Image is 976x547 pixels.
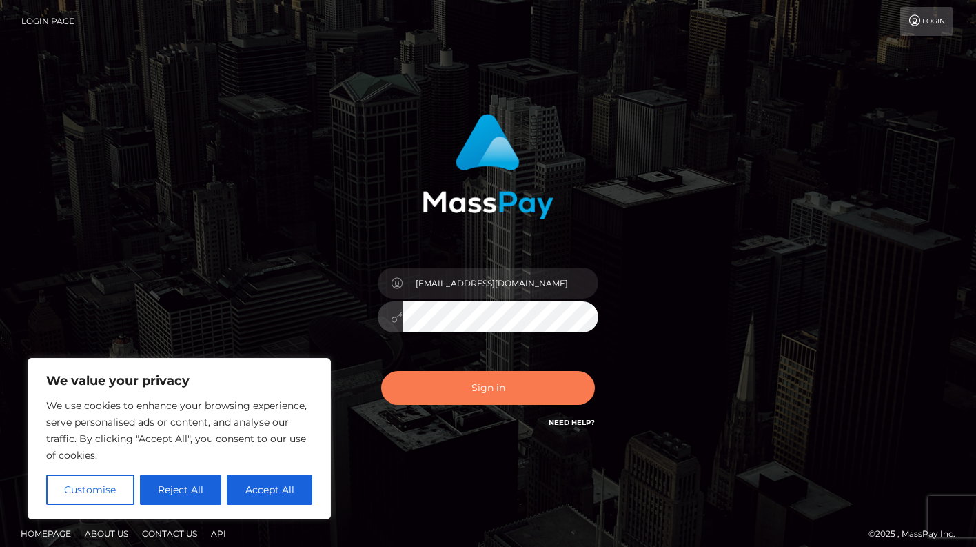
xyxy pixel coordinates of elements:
[205,523,232,544] a: API
[46,475,134,505] button: Customise
[79,523,134,544] a: About Us
[28,358,331,519] div: We value your privacy
[21,7,74,36] a: Login Page
[423,114,553,219] img: MassPay Login
[381,371,595,405] button: Sign in
[46,397,312,464] p: We use cookies to enhance your browsing experience, serve personalised ads or content, and analys...
[549,418,595,427] a: Need Help?
[140,475,222,505] button: Reject All
[227,475,312,505] button: Accept All
[136,523,203,544] a: Contact Us
[900,7,953,36] a: Login
[403,268,598,299] input: Username...
[15,523,77,544] a: Homepage
[46,372,312,389] p: We value your privacy
[868,526,966,541] div: © 2025 , MassPay Inc.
